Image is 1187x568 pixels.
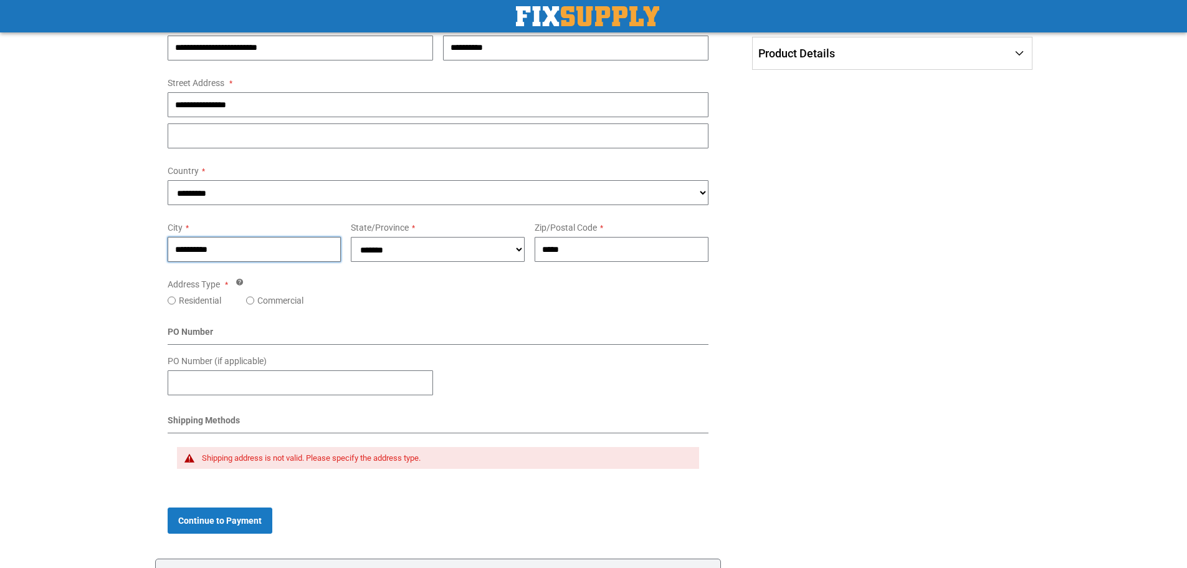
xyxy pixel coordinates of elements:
div: Shipping address is not valid. Please specify the address type. [202,453,687,463]
label: Residential [179,294,221,307]
span: Street Address [168,78,224,88]
div: Shipping Methods [168,414,709,433]
img: Fix Industrial Supply [516,6,659,26]
span: PO Number (if applicable) [168,356,267,366]
button: Continue to Payment [168,508,272,534]
span: Address Type [168,279,220,289]
label: Commercial [257,294,303,307]
span: Country [168,166,199,176]
span: Continue to Payment [178,516,262,526]
div: PO Number [168,325,709,345]
span: City [168,223,183,233]
span: Zip/Postal Code [535,223,597,233]
span: State/Province [351,223,409,233]
span: Product Details [758,47,835,60]
a: store logo [516,6,659,26]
